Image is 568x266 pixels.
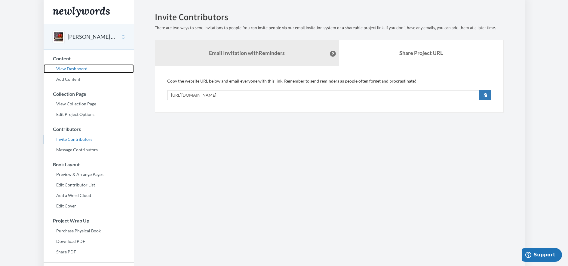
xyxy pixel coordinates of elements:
strong: Email Invitation with Reminders [209,50,285,56]
iframe: Opens a widget where you can chat to one of our agents [522,248,562,263]
p: There are two ways to send invitations to people. You can invite people via our email invitation ... [155,25,504,31]
a: Share PDF [44,247,134,256]
h3: Collection Page [44,91,134,97]
a: Add a Word Cloud [44,191,134,200]
button: [PERSON_NAME] - Retirement Book [68,33,116,41]
a: Message Contributors [44,145,134,154]
h3: Project Wrap Up [44,218,134,223]
a: Edit Cover [44,201,134,210]
h3: Book Layout [44,162,134,167]
a: Edit Contributor List [44,180,134,189]
a: Download PDF [44,237,134,246]
h3: Content [44,56,134,61]
a: Purchase Physical Book [44,226,134,235]
a: Invite Contributors [44,135,134,144]
a: Preview & Arrange Pages [44,170,134,179]
b: Share Project URL [399,50,443,56]
h2: Invite Contributors [155,12,504,22]
a: View Dashboard [44,64,134,73]
div: Copy the website URL below and email everyone with this link. Remember to send reminders as peopl... [167,78,491,100]
img: Newlywords logo [53,7,110,17]
a: Add Content [44,75,134,84]
a: View Collection Page [44,99,134,108]
a: Edit Project Options [44,110,134,119]
h3: Contributors [44,126,134,132]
